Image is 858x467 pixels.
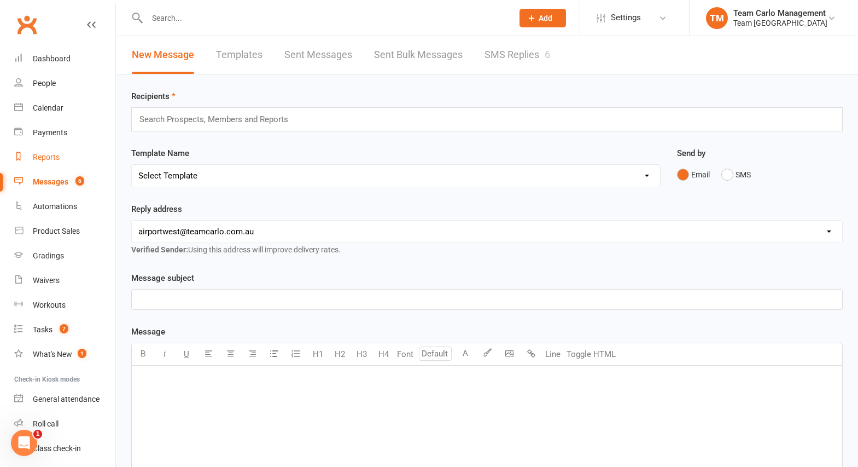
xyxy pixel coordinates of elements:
[539,14,552,22] span: Add
[33,444,81,453] div: Class check-in
[33,153,60,162] div: Reports
[33,350,72,359] div: What's New
[14,293,115,318] a: Workouts
[721,164,751,185] button: SMS
[329,343,351,365] button: H2
[184,349,189,359] span: U
[14,387,115,412] a: General attendance kiosk mode
[14,170,115,194] a: Messages 6
[131,245,188,254] strong: Verified Sender:
[545,49,550,60] div: 6
[33,54,71,63] div: Dashboard
[733,18,827,28] div: Team [GEOGRAPHIC_DATA]
[131,245,341,254] span: Using this address will improve delivery rates.
[374,36,463,74] a: Sent Bulk Messages
[132,36,194,74] a: New Message
[131,147,189,160] label: Template Name
[611,5,641,30] span: Settings
[485,36,550,74] a: SMS Replies6
[307,343,329,365] button: H1
[372,343,394,365] button: H4
[33,430,42,439] span: 1
[677,147,705,160] label: Send by
[11,430,37,456] iframe: Intercom live chat
[33,128,67,137] div: Payments
[733,8,827,18] div: Team Carlo Management
[60,324,68,333] span: 7
[33,79,56,88] div: People
[33,202,77,211] div: Automations
[14,318,115,342] a: Tasks 7
[14,244,115,268] a: Gradings
[419,347,452,361] input: Default
[542,343,564,365] button: Line
[520,9,566,27] button: Add
[13,11,40,38] a: Clubworx
[131,203,182,216] label: Reply address
[33,177,68,186] div: Messages
[14,436,115,461] a: Class kiosk mode
[394,343,416,365] button: Font
[144,10,505,26] input: Search...
[14,342,115,367] a: What's New1
[216,36,262,74] a: Templates
[677,164,710,185] button: Email
[351,343,372,365] button: H3
[14,47,115,71] a: Dashboard
[131,90,176,103] label: Recipients
[284,36,352,74] a: Sent Messages
[14,219,115,244] a: Product Sales
[33,301,66,309] div: Workouts
[33,276,60,285] div: Waivers
[176,343,197,365] button: U
[14,194,115,219] a: Automations
[33,103,63,112] div: Calendar
[14,412,115,436] a: Roll call
[131,272,194,285] label: Message subject
[564,343,618,365] button: Toggle HTML
[706,7,728,29] div: TM
[14,71,115,96] a: People
[33,227,80,235] div: Product Sales
[14,120,115,145] a: Payments
[138,112,299,126] input: Search Prospects, Members and Reports
[75,176,84,186] span: 6
[33,395,100,403] div: General attendance
[33,419,59,428] div: Roll call
[131,325,165,338] label: Message
[14,268,115,293] a: Waivers
[78,349,86,358] span: 1
[33,251,64,260] div: Gradings
[14,145,115,170] a: Reports
[14,96,115,120] a: Calendar
[454,343,476,365] button: A
[33,325,52,334] div: Tasks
